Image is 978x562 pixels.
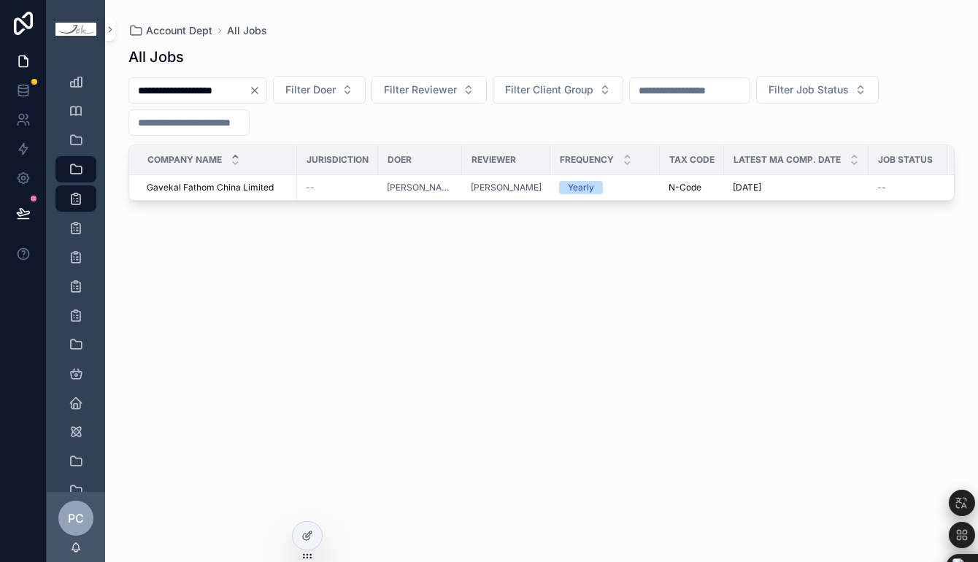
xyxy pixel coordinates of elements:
[669,182,715,193] a: N-Code
[146,23,212,38] span: Account Dept
[68,509,84,527] span: PC
[147,182,274,193] span: Gavekal Fathom China Limited
[877,182,939,193] a: --
[273,76,366,104] button: Select Button
[733,154,841,166] span: Latest MA Comp. Date
[493,76,623,104] button: Select Button
[756,76,879,104] button: Select Button
[306,182,315,193] span: --
[55,23,96,36] img: App logo
[387,182,453,193] a: [PERSON_NAME]
[285,82,336,97] span: Filter Doer
[877,182,886,193] span: --
[47,58,105,492] div: scrollable content
[384,82,457,97] span: Filter Reviewer
[249,85,266,96] button: Clear
[733,182,860,193] a: [DATE]
[669,154,715,166] span: Tax Code
[307,154,369,166] span: Jurisdiction
[471,182,542,193] a: [PERSON_NAME]
[733,182,761,193] span: [DATE]
[505,82,593,97] span: Filter Client Group
[147,154,222,166] span: Company Name
[559,181,651,194] a: Yearly
[568,181,594,194] div: Yearly
[669,182,701,193] span: N-Code
[147,182,288,193] a: Gavekal Fathom China Limited
[128,47,184,67] h1: All Jobs
[878,154,933,166] span: Job Status
[371,76,487,104] button: Select Button
[128,23,212,38] a: Account Dept
[560,154,614,166] span: Frequency
[769,82,849,97] span: Filter Job Status
[388,154,412,166] span: Doer
[306,182,369,193] a: --
[227,23,267,38] a: All Jobs
[471,154,516,166] span: Reviewer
